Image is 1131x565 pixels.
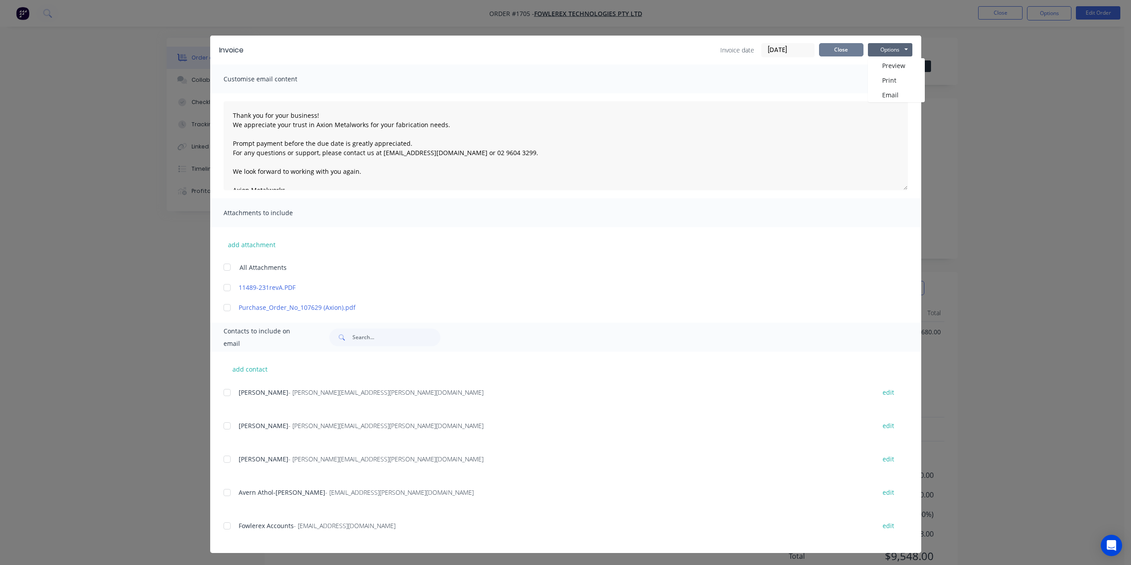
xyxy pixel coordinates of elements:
[239,455,288,463] span: [PERSON_NAME]
[239,303,867,312] a: Purchase_Order_No_107629 (Axion).pdf
[224,73,321,85] span: Customise email content
[224,362,277,376] button: add contact
[224,101,908,190] textarea: Thank you for your business! We appreciate your trust in Axion Metalworks for your fabrication ne...
[868,88,925,102] button: Email
[224,238,280,251] button: add attachment
[877,520,899,532] button: edit
[294,521,396,530] span: - [EMAIL_ADDRESS][DOMAIN_NAME]
[288,455,484,463] span: - [PERSON_NAME][EMAIL_ADDRESS][PERSON_NAME][DOMAIN_NAME]
[352,329,440,346] input: Search...
[877,486,899,498] button: edit
[868,73,925,88] button: Print
[240,263,287,272] span: All Attachments
[877,420,899,432] button: edit
[819,43,863,56] button: Close
[239,283,867,292] a: 11489-231revA.PDF
[868,43,912,56] button: Options
[224,207,321,219] span: Attachments to include
[239,388,288,397] span: [PERSON_NAME]
[877,453,899,465] button: edit
[224,325,308,350] span: Contacts to include on email
[1101,535,1122,556] div: Open Intercom Messenger
[219,45,244,56] div: Invoice
[288,421,484,430] span: - [PERSON_NAME][EMAIL_ADDRESS][PERSON_NAME][DOMAIN_NAME]
[720,45,754,55] span: Invoice date
[868,58,925,73] button: Preview
[325,488,474,497] span: - [EMAIL_ADDRESS][PERSON_NAME][DOMAIN_NAME]
[877,386,899,398] button: edit
[239,421,288,430] span: [PERSON_NAME]
[288,388,484,397] span: - [PERSON_NAME][EMAIL_ADDRESS][PERSON_NAME][DOMAIN_NAME]
[239,521,294,530] span: Fowlerex Accounts
[239,488,325,497] span: Avern Athol-[PERSON_NAME]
